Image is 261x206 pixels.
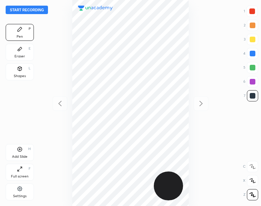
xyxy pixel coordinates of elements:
[29,27,31,31] div: P
[29,67,31,70] div: L
[78,6,113,11] img: logo.38c385cc.svg
[244,90,258,101] div: 7
[29,167,31,170] div: F
[6,6,48,14] button: Start recording
[243,175,258,186] div: X
[243,189,258,200] div: Z
[243,76,258,87] div: 6
[243,161,258,172] div: C
[12,155,28,158] div: Add Slide
[244,6,258,17] div: 1
[28,147,31,151] div: H
[243,48,258,59] div: 4
[243,62,258,73] div: 5
[29,47,31,50] div: E
[17,35,23,38] div: Pen
[14,55,25,58] div: Eraser
[14,74,26,78] div: Shapes
[11,175,29,178] div: Full screen
[13,194,26,198] div: Settings
[244,20,258,31] div: 2
[244,34,258,45] div: 3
